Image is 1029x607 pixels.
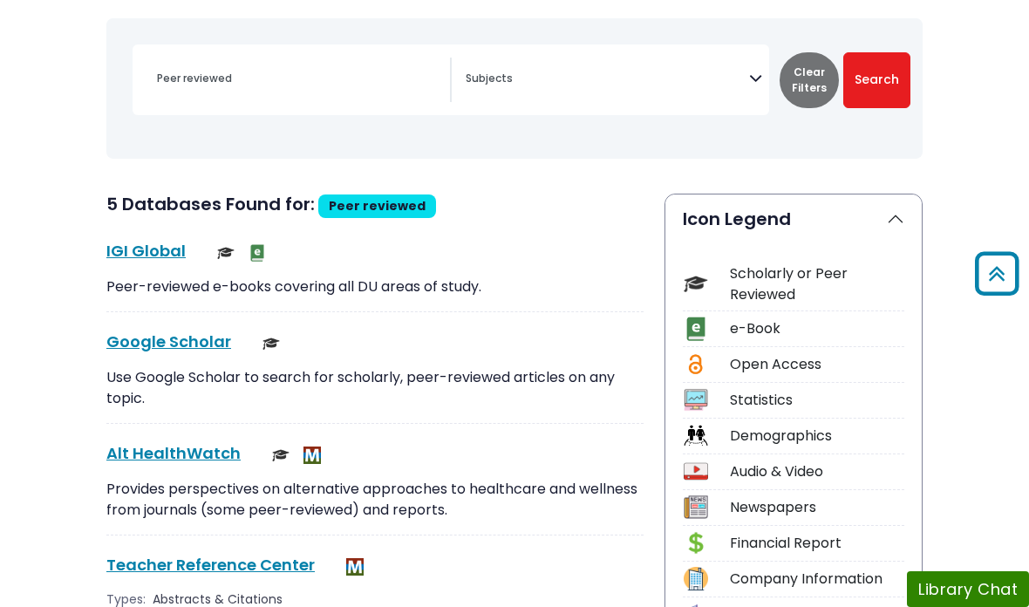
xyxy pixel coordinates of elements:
[106,331,231,352] a: Google Scholar
[685,352,706,376] img: Icon Open Access
[147,66,450,92] input: Search database by title or keyword
[303,447,321,464] img: MeL (Michigan electronic Library)
[730,263,904,305] div: Scholarly or Peer Reviewed
[272,447,290,464] img: Scholarly or Peer Reviewed
[106,367,644,409] p: Use Google Scholar to search for scholarly, peer-reviewed articles on any topic.
[665,194,922,243] button: Icon Legend
[684,460,707,483] img: Icon Audio & Video
[730,390,904,411] div: Statistics
[684,531,707,555] img: Icon Financial Report
[106,192,315,216] span: 5 Databases Found for:
[106,276,644,297] p: Peer-reviewed e-books covering all DU areas of study.
[684,272,707,296] img: Icon Scholarly or Peer Reviewed
[329,197,426,215] span: Peer reviewed
[346,558,364,576] img: MeL (Michigan electronic Library)
[106,18,923,159] nav: Search filters
[730,533,904,554] div: Financial Report
[262,335,280,352] img: Scholarly or Peer Reviewed
[684,495,707,519] img: Icon Newspapers
[684,424,707,447] img: Icon Demographics
[106,479,644,521] p: Provides perspectives on alternative approaches to healthcare and wellness from journals (some pe...
[684,567,707,590] img: Icon Company Information
[780,52,839,108] button: Clear Filters
[217,244,235,262] img: Scholarly or Peer Reviewed
[466,73,749,87] textarea: Search
[730,426,904,447] div: Demographics
[730,569,904,590] div: Company Information
[730,318,904,339] div: e-Book
[907,571,1029,607] button: Library Chat
[730,461,904,482] div: Audio & Video
[684,317,707,340] img: Icon e-Book
[106,554,315,576] a: Teacher Reference Center
[106,442,241,464] a: Alt HealthWatch
[730,497,904,518] div: Newspapers
[684,388,707,412] img: Icon Statistics
[106,240,186,262] a: IGI Global
[730,354,904,375] div: Open Access
[969,260,1025,289] a: Back to Top
[249,244,266,262] img: e-Book
[843,52,910,108] button: Submit for Search Results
